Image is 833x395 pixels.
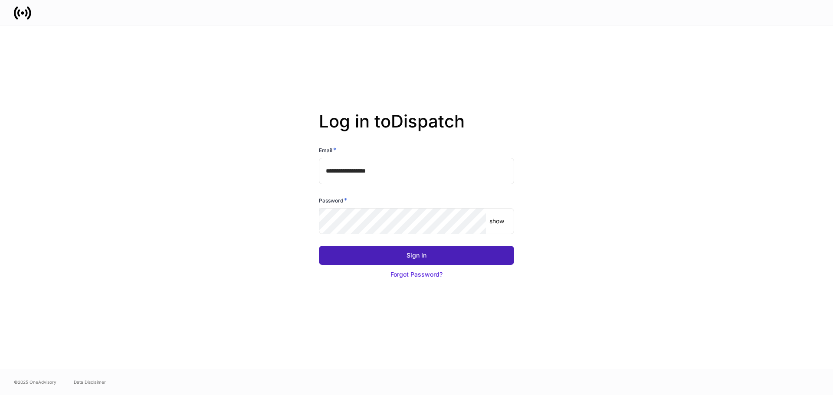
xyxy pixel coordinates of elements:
div: Sign In [407,251,426,260]
button: Forgot Password? [319,265,514,284]
h2: Log in to Dispatch [319,111,514,146]
span: © 2025 OneAdvisory [14,379,56,385]
h6: Password [319,196,347,205]
p: show [489,217,504,225]
a: Data Disclaimer [74,379,106,385]
button: Sign In [319,246,514,265]
div: Forgot Password? [390,270,443,279]
h6: Email [319,146,336,154]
